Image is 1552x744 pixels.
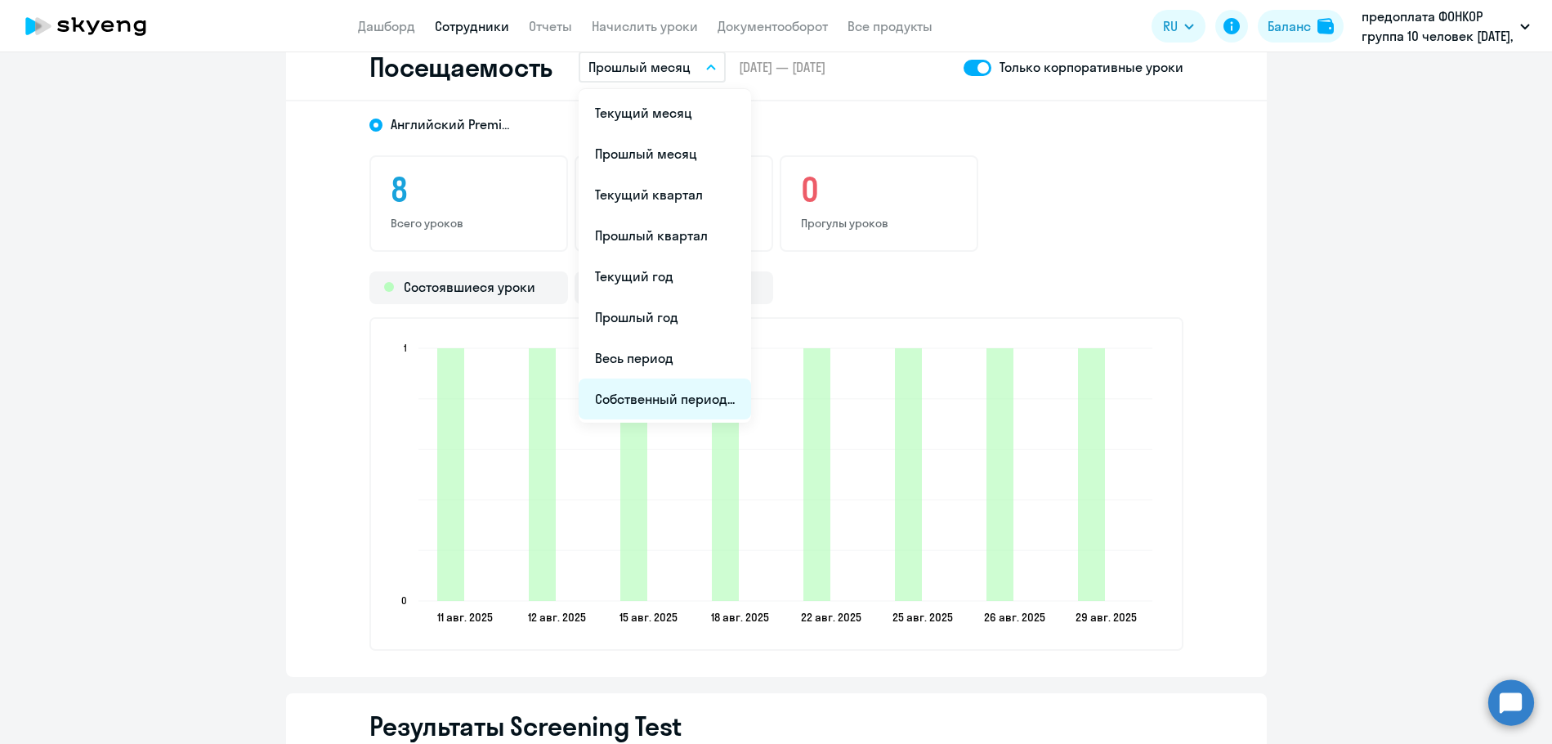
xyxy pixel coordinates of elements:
[391,170,547,209] h3: 8
[986,348,1013,601] path: 2025-08-25T21:00:00.000Z Состоявшиеся уроки 1
[801,610,861,625] text: 22 авг. 2025
[369,710,682,742] h2: Результаты Screening Test
[391,115,513,133] span: Английский Premium
[575,271,773,304] div: Прогулы
[529,348,556,601] path: 2025-08-11T21:00:00.000Z Состоявшиеся уроки 1
[1362,7,1514,46] p: предоплата ФОНКОР группа 10 человек [DATE], Ф.О.Н., ООО
[718,18,828,34] a: Документооборот
[369,271,568,304] div: Состоявшиеся уроки
[358,18,415,34] a: Дашборд
[1078,348,1105,601] path: 2025-08-28T21:00:00.000Z Состоявшиеся уроки 1
[1258,10,1344,43] button: Балансbalance
[1163,16,1178,36] span: RU
[437,610,493,625] text: 11 авг. 2025
[710,610,768,625] text: 18 авг. 2025
[983,610,1044,625] text: 26 авг. 2025
[801,216,957,231] p: Прогулы уроков
[592,18,698,34] a: Начислить уроки
[529,18,572,34] a: Отчеты
[1268,16,1311,36] div: Баланс
[1152,10,1205,43] button: RU
[1353,7,1538,46] button: предоплата ФОНКОР группа 10 человек [DATE], Ф.О.Н., ООО
[437,348,464,601] path: 2025-08-10T21:00:00.000Z Состоявшиеся уроки 1
[848,18,933,34] a: Все продукты
[739,58,825,76] span: [DATE] — [DATE]
[803,348,830,601] path: 2025-08-21T21:00:00.000Z Состоявшиеся уроки 1
[895,348,922,601] path: 2025-08-24T21:00:00.000Z Состоявшиеся уроки 1
[1000,57,1183,77] p: Только корпоративные уроки
[892,610,953,625] text: 25 авг. 2025
[1075,610,1136,625] text: 29 авг. 2025
[391,216,547,231] p: Всего уроков
[369,51,552,83] h2: Посещаемость
[579,89,751,423] ul: RU
[619,610,677,625] text: 15 авг. 2025
[435,18,509,34] a: Сотрудники
[1317,18,1334,34] img: balance
[579,52,726,83] button: Прошлый месяц
[404,342,407,354] text: 1
[401,594,407,607] text: 0
[801,170,957,209] h3: 0
[712,348,739,601] path: 2025-08-17T21:00:00.000Z Состоявшиеся уроки 1
[588,57,691,77] p: Прошлый месяц
[620,348,647,601] path: 2025-08-14T21:00:00.000Z Состоявшиеся уроки 1
[527,610,585,625] text: 12 авг. 2025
